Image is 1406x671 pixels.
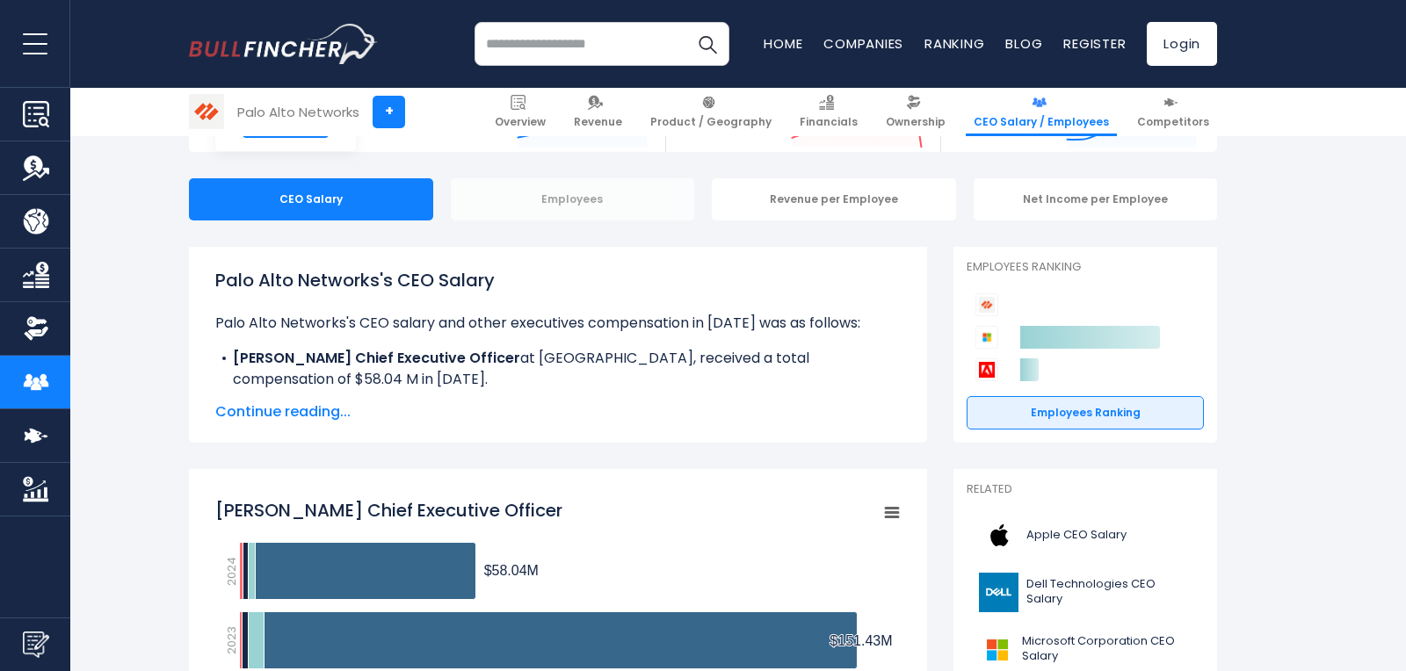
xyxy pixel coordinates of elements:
span: Overview [495,115,546,129]
a: Register [1063,34,1126,53]
a: Ownership [878,88,953,136]
span: Continue reading... [215,401,901,422]
li: at [GEOGRAPHIC_DATA], received a total compensation of $58.04 M in [DATE]. [215,348,901,390]
div: CEO Salary [189,178,433,220]
img: Adobe competitors logo [975,358,998,381]
img: MSFT logo [977,630,1017,669]
span: Competitors [1137,115,1209,129]
a: Blog [1005,34,1042,53]
img: PANW logo [190,95,223,128]
img: Microsoft Corporation competitors logo [975,326,998,349]
a: Financials [792,88,866,136]
span: Microsoft Corporation CEO Salary [1022,634,1193,664]
span: Ownership [886,115,946,129]
p: Related [967,482,1204,497]
span: Revenue [574,115,622,129]
a: Overview [487,88,554,136]
h1: Palo Alto Networks's CEO Salary [215,267,901,293]
img: Palo Alto Networks competitors logo [975,293,998,316]
tspan: $58.04M [484,563,539,578]
tspan: $151.43M [830,633,892,648]
img: bullfincher logo [189,24,378,64]
a: + [373,96,405,128]
div: Revenue per Employee [712,178,956,220]
div: Net Income per Employee [974,178,1218,220]
p: Employees Ranking [967,260,1204,275]
a: Product / Geography [642,88,779,136]
a: Apple CEO Salary [967,511,1204,559]
a: CEO Salary / Employees [966,88,1117,136]
div: Palo Alto Networks [237,102,359,122]
b: [PERSON_NAME] Chief Executive Officer [233,348,520,368]
span: Apple CEO Salary [1026,528,1127,543]
a: Dell Technologies CEO Salary [967,568,1204,617]
a: Login [1147,22,1217,66]
a: Revenue [566,88,630,136]
img: DELL logo [977,573,1021,612]
text: 2023 [223,626,240,654]
span: CEO Salary / Employees [974,115,1109,129]
button: Search [685,22,729,66]
tspan: [PERSON_NAME] Chief Executive Officer [215,498,562,523]
span: Product / Geography [650,115,772,129]
span: Dell Technologies CEO Salary [1026,577,1193,607]
a: Competitors [1129,88,1217,136]
a: Home [764,34,802,53]
div: Employees [451,178,695,220]
a: Go to homepage [189,24,378,64]
a: Employees Ranking [967,396,1204,429]
p: Palo Alto Networks's CEO salary and other executives compensation in [DATE] was as follows: [215,313,901,334]
img: Ownership [23,315,49,342]
img: AAPL logo [977,516,1021,555]
span: Financials [800,115,858,129]
text: 2024 [223,557,240,586]
a: Ranking [924,34,984,53]
a: Companies [823,34,903,53]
